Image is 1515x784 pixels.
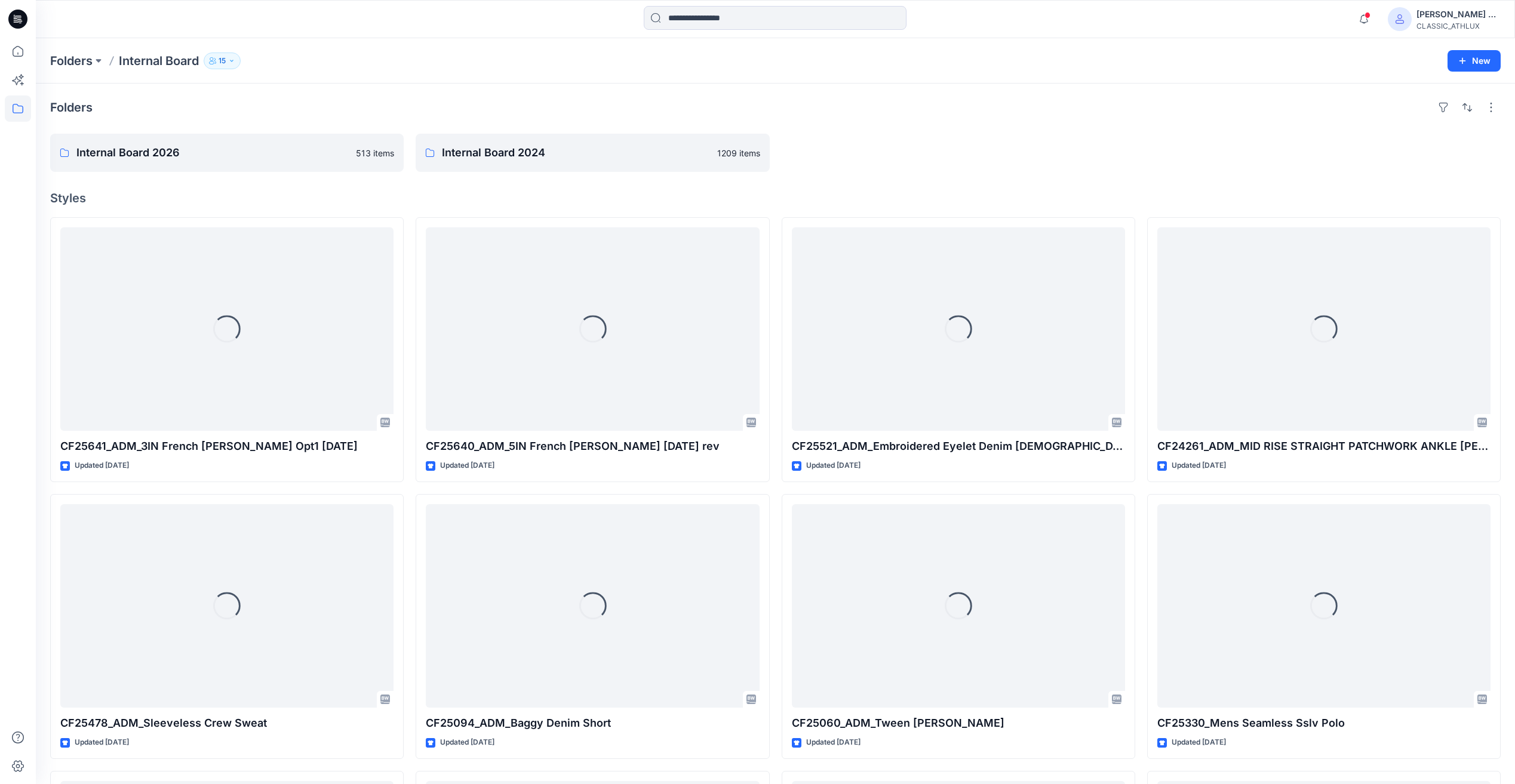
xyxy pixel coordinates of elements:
[1172,736,1226,749] p: Updated [DATE]
[440,459,494,472] p: Updated [DATE]
[806,736,861,749] p: Updated [DATE]
[50,53,93,69] a: Folders
[60,438,394,455] p: CF25641_ADM_3IN French [PERSON_NAME] Opt1 [DATE]
[204,53,241,69] button: 15
[119,53,199,69] p: Internal Board
[219,54,226,67] p: 15
[1448,50,1501,72] button: New
[50,100,93,115] h4: Folders
[60,715,394,731] p: CF25478_ADM_Sleeveless Crew Sweat
[440,736,494,749] p: Updated [DATE]
[1172,459,1226,472] p: Updated [DATE]
[1157,715,1491,731] p: CF25330_Mens Seamless Sslv Polo
[50,134,404,172] a: Internal Board 2026513 items
[806,459,861,472] p: Updated [DATE]
[792,438,1125,455] p: CF25521_ADM_Embroidered Eyelet Denim [DEMOGRAPHIC_DATA] Jacket
[1395,14,1405,24] svg: avatar
[426,438,759,455] p: CF25640_ADM_5IN French [PERSON_NAME] [DATE] rev
[76,144,349,161] p: Internal Board 2026
[416,134,769,172] a: Internal Board 20241209 items
[1416,7,1500,21] div: [PERSON_NAME] Cfai
[75,736,129,749] p: Updated [DATE]
[792,715,1125,731] p: CF25060_ADM_Tween [PERSON_NAME]
[442,144,709,161] p: Internal Board 2024
[426,715,759,731] p: CF25094_ADM_Baggy Denim Short
[1416,21,1500,30] div: CLASSIC_ATHLUX
[50,191,1501,205] h4: Styles
[717,147,760,159] p: 1209 items
[1157,438,1491,455] p: CF24261_ADM_MID RISE STRAIGHT PATCHWORK ANKLE [PERSON_NAME]
[356,147,394,159] p: 513 items
[75,459,129,472] p: Updated [DATE]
